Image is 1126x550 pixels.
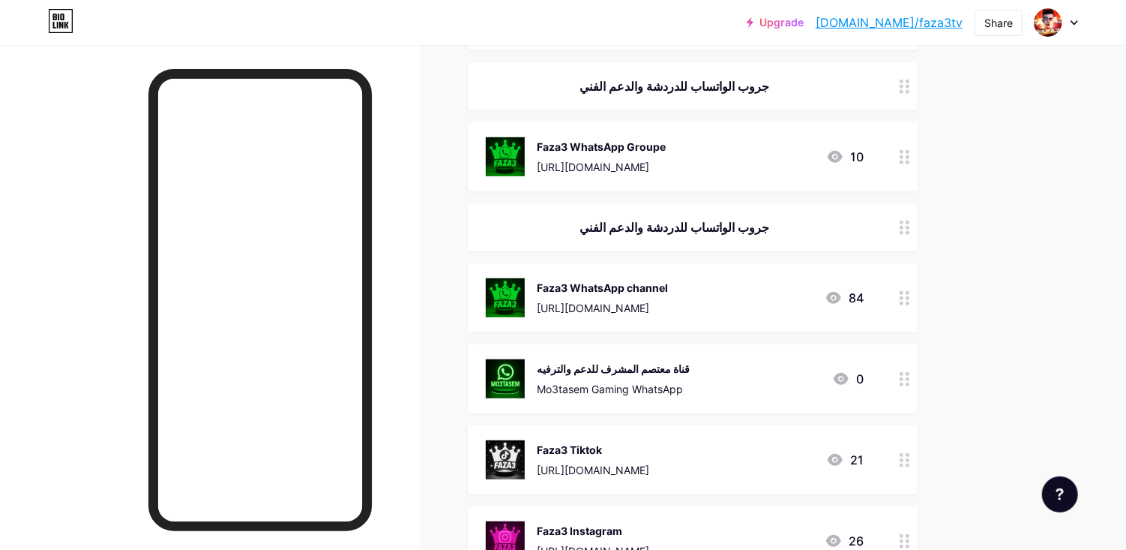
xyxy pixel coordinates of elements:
div: قناة معتصم المشرف للدعم والترفيه [537,361,690,377]
div: جروب الواتساب للدردشة والدعم الفني [486,218,864,236]
div: 0 [832,370,864,388]
img: قناة معتصم المشرف للدعم والترفيه [486,359,525,398]
img: mo3tasem [1034,8,1062,37]
div: 84 [825,289,864,307]
div: 21 [826,451,864,469]
div: Faza3 WhatsApp channel [537,280,668,296]
img: Faza3 WhatsApp channel [486,278,525,317]
div: [URL][DOMAIN_NAME] [537,462,649,478]
div: [URL][DOMAIN_NAME] [537,300,668,316]
img: Faza3 WhatsApp Groupe [486,137,525,176]
div: Mo3tasem Gaming WhatsApp [537,381,690,397]
a: [DOMAIN_NAME]/faza3tv [816,14,963,32]
div: Share [984,15,1013,31]
div: Faza3 Instagram [537,523,649,539]
div: Faza3 Tiktok [537,442,649,458]
div: [URL][DOMAIN_NAME] [537,159,666,175]
div: 10 [826,148,864,166]
img: Faza3 Tiktok [486,440,525,479]
div: جروب الواتساب للدردشة والدعم الفني [486,77,864,95]
div: 26 [825,532,864,550]
a: Upgrade [747,17,804,29]
div: Faza3 WhatsApp Groupe [537,139,666,155]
